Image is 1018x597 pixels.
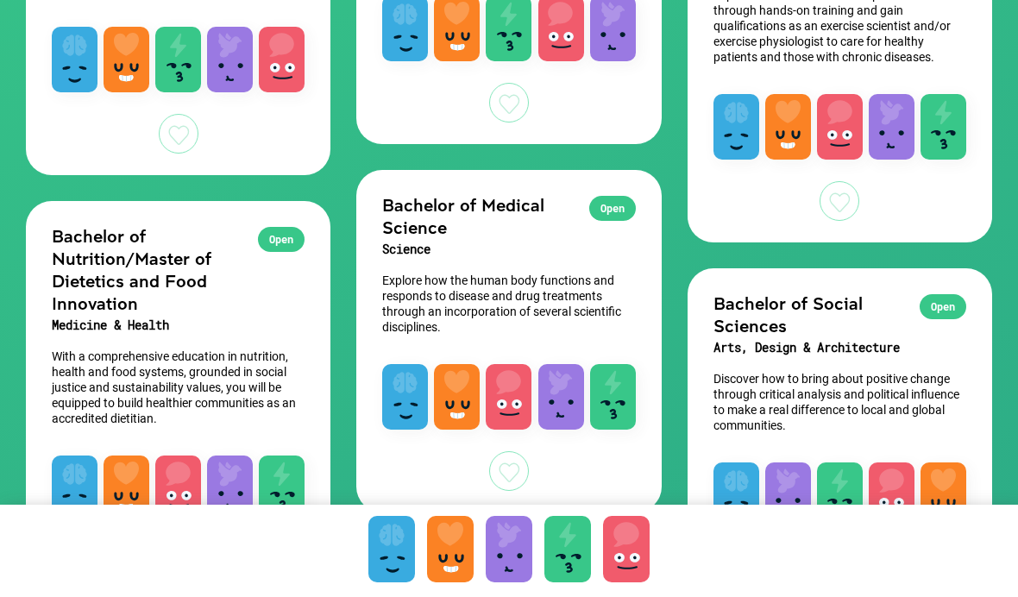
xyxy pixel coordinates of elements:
p: Discover how to bring about positive change through critical analysis and political influence to ... [713,371,966,433]
p: Explore how the human body functions and responds to disease and drug treatments through an incor... [382,273,635,335]
h2: Bachelor of Medical Science [382,193,635,238]
h2: Bachelor of Social Sciences [713,292,966,336]
h2: Bachelor of Nutrition/Master of Dietetics and Food Innovation [52,224,305,314]
h3: Arts, Design & Architecture [713,336,966,359]
h3: Science [382,238,635,261]
a: OpenBachelor of Medical ScienceScienceExplore how the human body functions and responds to diseas... [356,170,661,512]
p: With a comprehensive education in nutrition, health and food systems, grounded in social justice ... [52,349,305,426]
h3: Medicine & Health [52,314,305,336]
div: Open [589,196,636,221]
div: Open [258,227,305,252]
div: Open [920,294,966,319]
